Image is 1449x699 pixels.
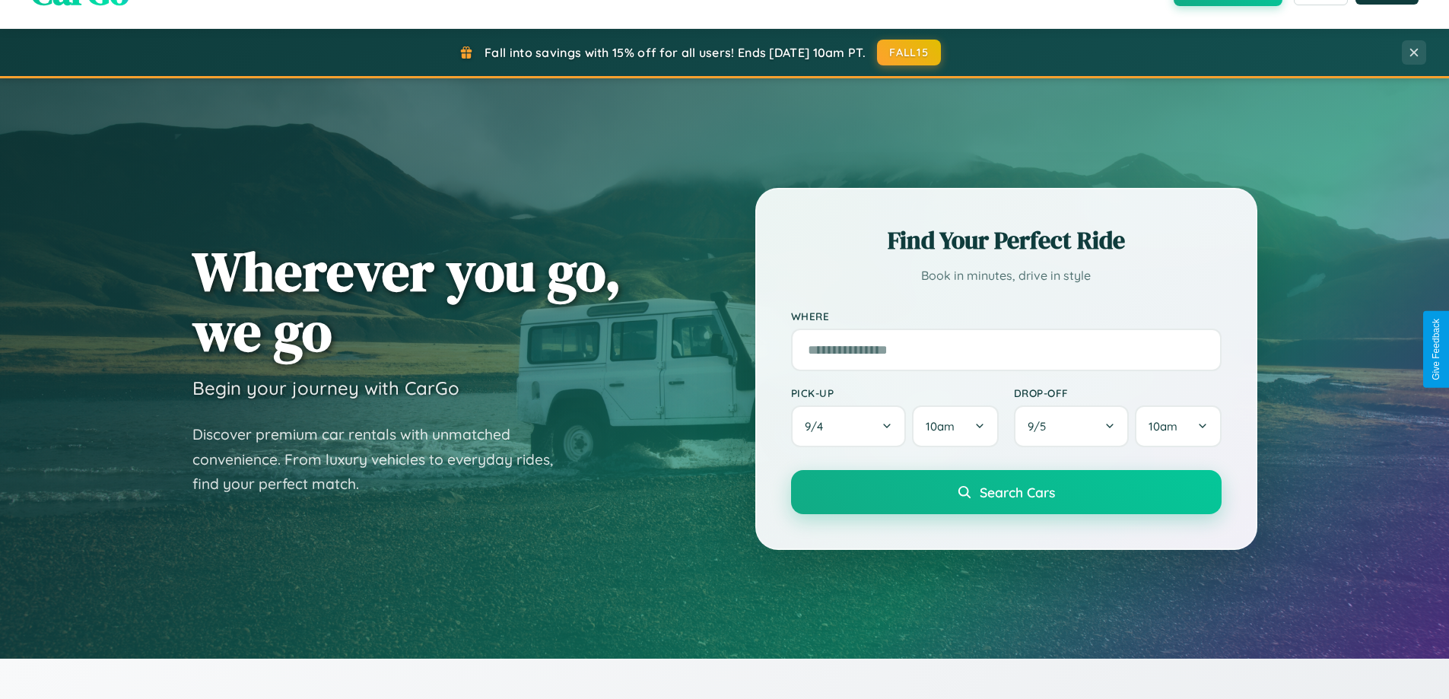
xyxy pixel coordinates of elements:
span: Fall into savings with 15% off for all users! Ends [DATE] 10am PT. [485,45,866,60]
p: Book in minutes, drive in style [791,265,1222,287]
button: Search Cars [791,470,1222,514]
span: 10am [1149,419,1177,434]
span: 9 / 4 [805,419,831,434]
h2: Find Your Perfect Ride [791,224,1222,257]
span: 10am [926,419,955,434]
label: Drop-off [1014,386,1222,399]
span: 9 / 5 [1028,419,1053,434]
button: 10am [912,405,998,447]
h3: Begin your journey with CarGo [192,377,459,399]
span: Search Cars [980,484,1055,500]
button: 9/5 [1014,405,1130,447]
button: FALL15 [877,40,941,65]
button: 9/4 [791,405,907,447]
button: 10am [1135,405,1221,447]
label: Pick-up [791,386,999,399]
h1: Wherever you go, we go [192,241,621,361]
p: Discover premium car rentals with unmatched convenience. From luxury vehicles to everyday rides, ... [192,422,573,497]
label: Where [791,310,1222,322]
div: Give Feedback [1431,319,1441,380]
